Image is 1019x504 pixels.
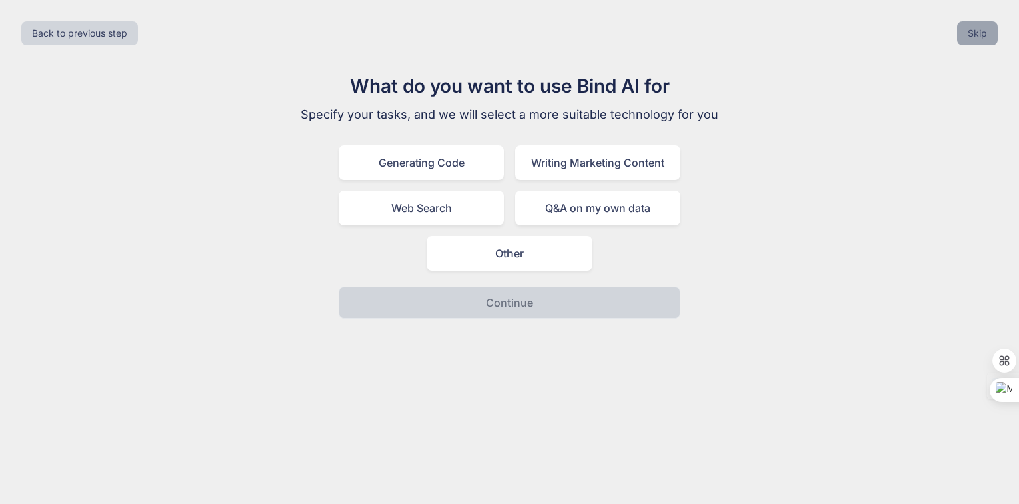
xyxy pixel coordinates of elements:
button: Continue [339,287,680,319]
button: Skip [957,21,998,45]
div: Q&A on my own data [515,191,680,225]
div: Writing Marketing Content [515,145,680,180]
div: Web Search [339,191,504,225]
div: Other [427,236,592,271]
p: Specify your tasks, and we will select a more suitable technology for you [285,105,734,124]
div: Generating Code [339,145,504,180]
button: Back to previous step [21,21,138,45]
p: Continue [486,295,533,311]
h1: What do you want to use Bind AI for [285,72,734,100]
